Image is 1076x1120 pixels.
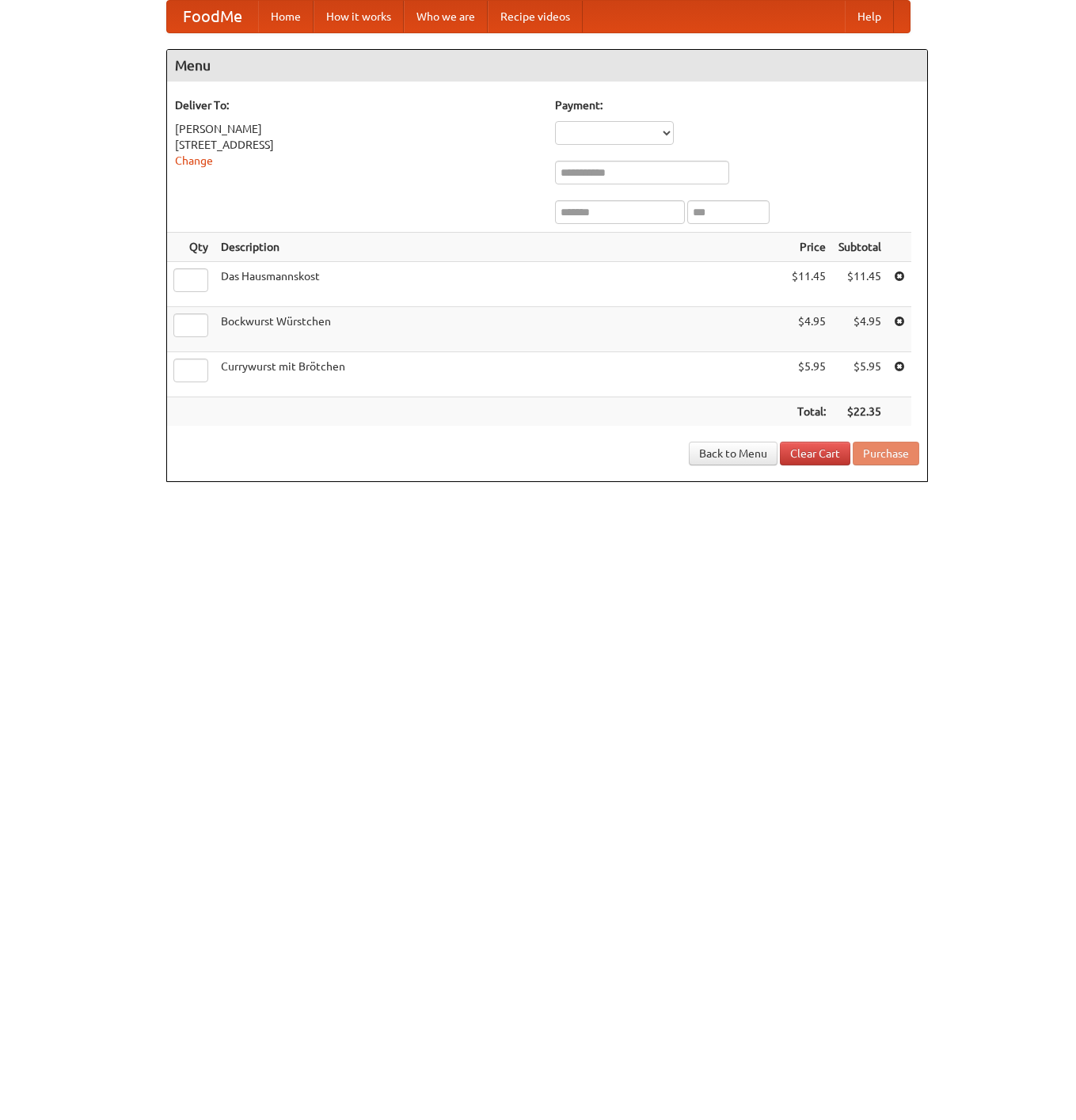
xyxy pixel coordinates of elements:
[785,262,832,307] td: $11.45
[404,1,488,32] a: Who we are
[215,352,785,397] td: Currywurst mit Brötchen
[780,442,850,465] a: Clear Cart
[832,262,888,307] td: $11.45
[175,154,213,167] a: Change
[167,233,215,262] th: Qty
[845,1,894,32] a: Help
[314,1,404,32] a: How it works
[832,352,888,397] td: $5.95
[555,97,919,113] h5: Payment:
[832,307,888,352] td: $4.95
[175,97,539,113] h5: Deliver To:
[853,442,919,465] button: Purchase
[175,121,539,137] div: [PERSON_NAME]
[167,1,258,32] a: FoodMe
[689,442,778,465] a: Back to Menu
[785,307,832,352] td: $4.95
[785,397,832,427] th: Total:
[215,307,785,352] td: Bockwurst Würstchen
[167,50,927,82] h4: Menu
[258,1,314,32] a: Home
[785,233,832,262] th: Price
[215,262,785,307] td: Das Hausmannskost
[832,233,888,262] th: Subtotal
[215,233,785,262] th: Description
[175,137,539,153] div: [STREET_ADDRESS]
[832,397,888,427] th: $22.35
[785,352,832,397] td: $5.95
[488,1,583,32] a: Recipe videos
